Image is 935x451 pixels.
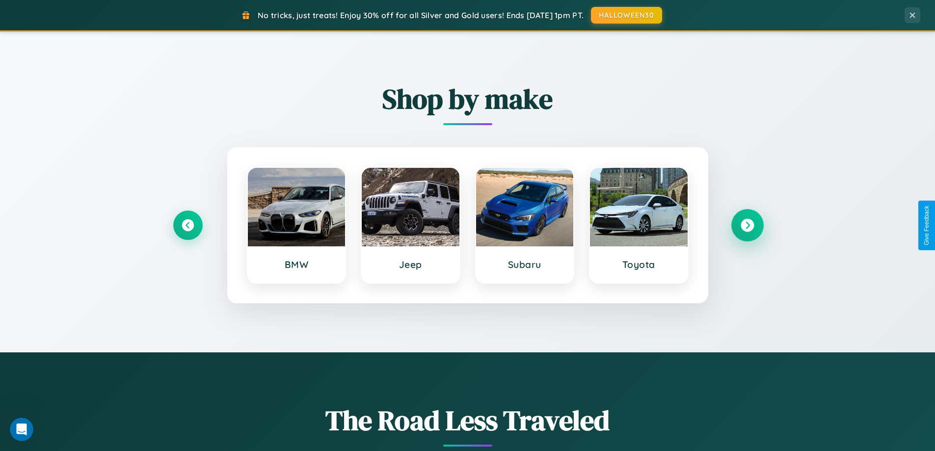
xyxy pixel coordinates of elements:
iframe: Intercom live chat [10,418,33,441]
h2: Shop by make [173,80,762,118]
h3: BMW [258,259,336,270]
span: No tricks, just treats! Enjoy 30% off for all Silver and Gold users! Ends [DATE] 1pm PT. [258,10,584,20]
button: HALLOWEEN30 [591,7,662,24]
div: Give Feedback [923,206,930,245]
h3: Toyota [600,259,678,270]
h3: Jeep [372,259,450,270]
h1: The Road Less Traveled [173,401,762,439]
h3: Subaru [486,259,564,270]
